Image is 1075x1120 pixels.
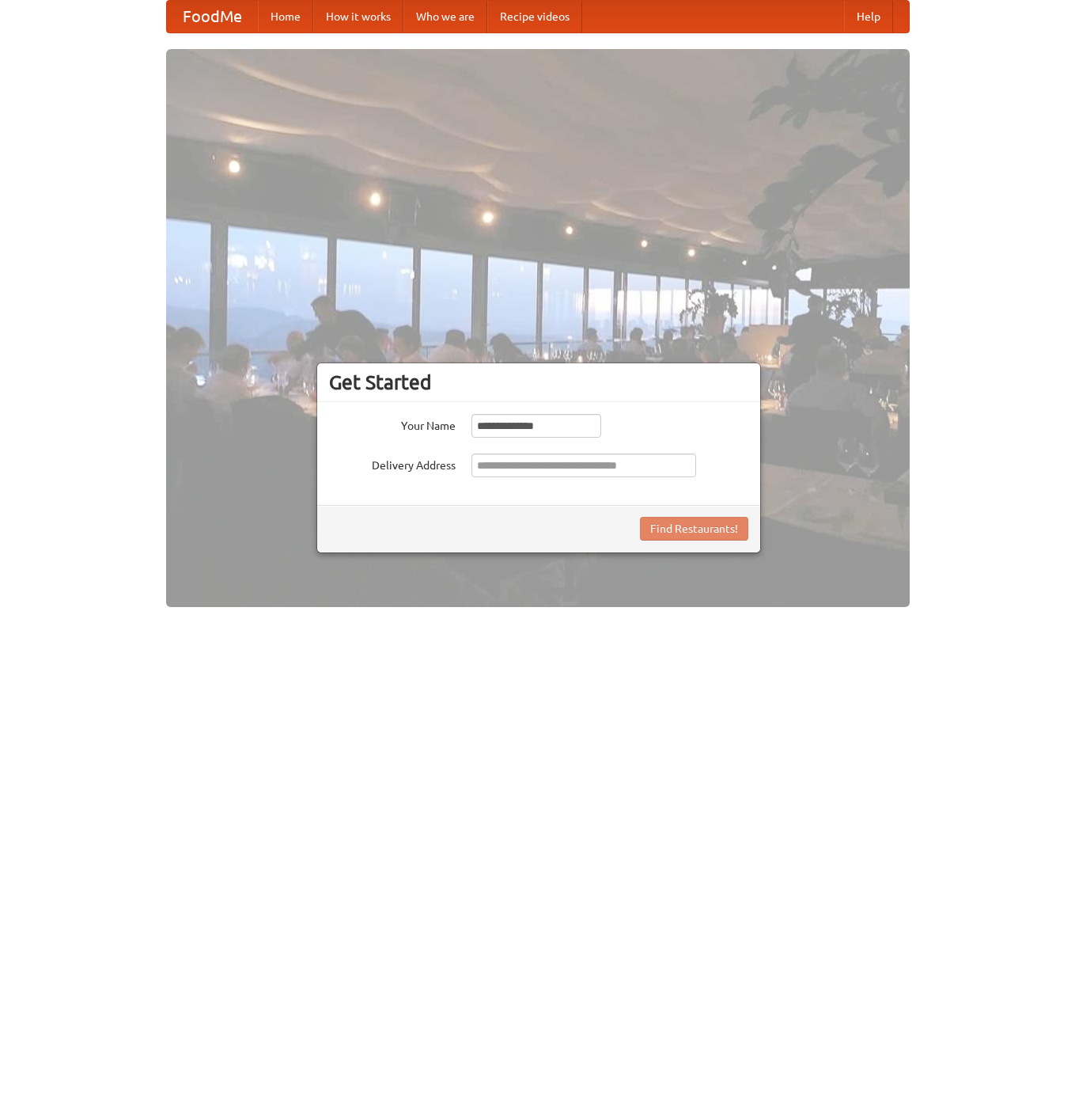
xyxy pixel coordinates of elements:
[487,1,582,32] a: Recipe videos
[640,517,748,541] button: Find Restaurants!
[844,1,893,32] a: Help
[167,1,258,32] a: FoodMe
[313,1,403,32] a: How it works
[329,414,456,434] label: Your Name
[403,1,487,32] a: Who we are
[258,1,313,32] a: Home
[329,454,456,473] label: Delivery Address
[329,370,748,394] h3: Get Started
